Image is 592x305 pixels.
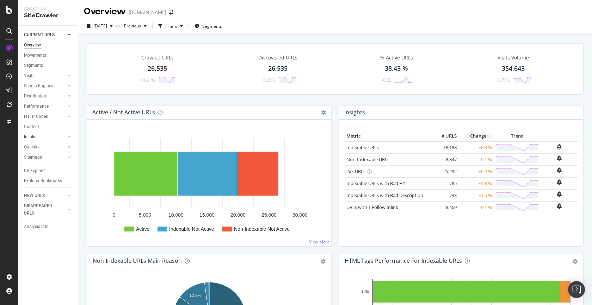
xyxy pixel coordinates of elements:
[24,103,49,110] div: Performance
[24,72,35,80] div: Visits
[346,204,398,210] a: URLs with 1 Follow Inlink
[24,123,73,131] a: Content
[24,192,66,199] a: NEW URLS
[24,223,73,230] a: Analysis Info
[121,20,149,32] button: Previous
[557,203,562,209] div: bell-plus
[84,6,126,18] div: Overview
[24,192,45,199] div: NEW URLS
[498,54,529,61] div: Visits Volume
[345,131,430,141] th: Metric
[24,202,66,217] a: DISAPPEARED URLS
[234,226,290,232] text: Non-Indexable Not Active
[169,226,214,232] text: Indexable Not Active
[24,133,36,141] div: Inlinks
[202,23,222,29] span: Segments
[24,31,55,39] div: CURRENT URLS
[148,64,167,73] div: 26,535
[24,42,41,49] div: Overview
[321,259,326,264] div: gear
[458,141,494,154] td: +0.3 %
[24,177,73,185] a: Explorer Bookmarks
[344,108,365,117] h4: Insights
[24,52,73,59] a: Movements
[361,289,369,294] text: Title
[116,23,121,28] span: vs
[458,131,494,141] th: Change
[93,131,326,241] svg: A chart.
[92,108,155,117] h4: Active / Not Active URLs
[497,77,510,83] div: -3.75%
[268,64,288,73] div: 26,535
[345,257,462,264] div: HTML Tags Performance for Indexable URLs
[24,12,72,20] div: SiteCrawler
[24,113,66,120] a: HTTP Codes
[568,281,585,298] div: Open Intercom Messenger
[321,110,326,115] i: Options
[155,20,186,32] button: Filters
[24,42,73,49] a: Overview
[430,153,458,165] td: 8,347
[430,201,458,213] td: 8,469
[557,167,562,173] div: bell-plus
[24,52,46,59] div: Movements
[24,167,46,174] div: Url Explorer
[24,72,66,80] a: Visits
[190,293,202,298] text: 12.8%
[192,20,225,32] button: Segments
[93,23,107,29] span: 2025 Oct. 12th
[385,64,408,73] div: 38.43 %
[168,212,184,218] text: 10,000
[24,154,42,161] div: Sitemaps
[24,82,66,90] a: Search Engines
[136,226,149,232] text: Active
[346,144,379,151] a: Indexable URLs
[557,179,562,185] div: bell-plus
[24,93,66,100] a: Distribution
[24,62,43,69] div: Segments
[24,82,53,90] div: Search Engines
[139,212,151,218] text: 5,000
[494,131,541,141] th: Trend
[346,192,423,198] a: Indexable URLs with Bad Description
[24,177,62,185] div: Explorer Bookmarks
[24,123,39,131] div: Content
[458,201,494,213] td: -0.1 %
[380,54,413,61] div: % Active URLs
[165,23,177,29] div: Filters
[24,93,46,100] div: Distribution
[93,257,182,264] div: Non-Indexable URLs Main Reason
[84,20,116,32] button: [DATE]
[121,23,141,29] span: Previous
[24,31,66,39] a: CURRENT URLS
[346,180,405,186] a: Indexable URLs with Bad H1
[169,10,173,15] div: arrow-right-arrow-left
[573,259,578,264] div: gear
[24,167,73,174] a: Url Explorer
[382,77,391,83] div: -0.22
[24,144,39,151] div: Outlinks
[24,154,66,161] a: Sitemaps
[502,64,525,73] div: 354,643
[458,165,494,177] td: +0.2 %
[141,54,174,61] div: Crawled URLs
[113,212,116,218] text: 0
[430,177,458,189] td: 785
[24,62,73,69] a: Segments
[230,212,246,218] text: 20,000
[430,131,458,141] th: # URLS
[24,223,49,230] div: Analysis Info
[430,165,458,177] td: 25,292
[261,77,275,83] div: +0.21%
[430,141,458,154] td: 18,188
[309,239,330,245] a: View More
[140,77,155,83] div: +0.21%
[199,212,215,218] text: 15,000
[24,133,66,141] a: Inlinks
[458,153,494,165] td: -0.1 %
[557,191,562,197] div: bell-plus
[458,189,494,201] td: +1.5 %
[430,189,458,201] td: 733
[292,212,308,218] text: 30,000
